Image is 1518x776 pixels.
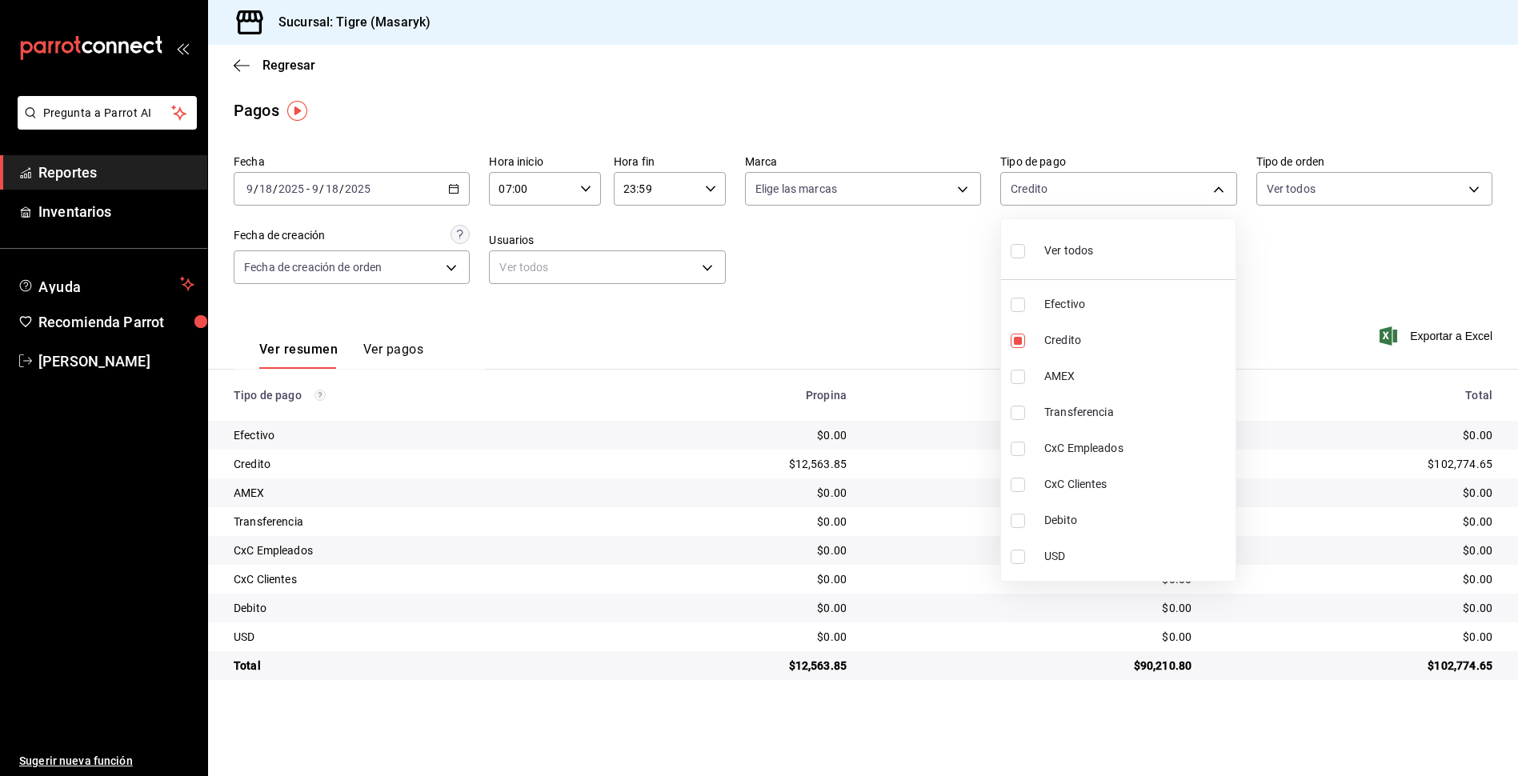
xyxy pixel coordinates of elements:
[287,101,307,121] img: Tooltip marker
[1044,440,1229,457] span: CxC Empleados
[1044,548,1229,565] span: USD
[1044,512,1229,529] span: Debito
[1044,476,1229,493] span: CxC Clientes
[1044,404,1229,421] span: Transferencia
[1044,332,1229,349] span: Credito
[1044,242,1093,259] span: Ver todos
[1044,368,1229,385] span: AMEX
[1044,296,1229,313] span: Efectivo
